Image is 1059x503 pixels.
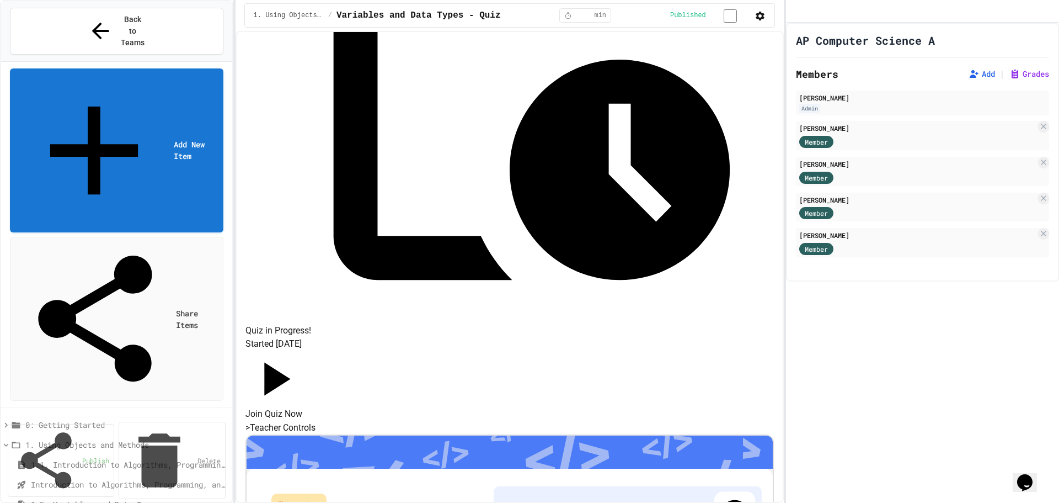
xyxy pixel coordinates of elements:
iframe: chat widget [1013,459,1048,492]
a: Publish [8,424,114,497]
div: [PERSON_NAME] [799,93,1046,103]
button: Grades [1009,68,1049,80]
p: Started [DATE] [245,337,774,351]
span: Member [805,137,828,147]
div: [PERSON_NAME] [799,159,1036,169]
span: 0: Getting Started [25,419,228,431]
button: Add [969,68,995,80]
a: Delete [119,422,225,499]
button: Back to Teams [10,8,223,55]
span: Member [805,208,828,218]
span: Member [805,244,828,254]
div: [PERSON_NAME] [799,230,1036,240]
h5: Quiz in Progress! [245,324,774,337]
span: 1. Using Objects and Methods [254,11,324,20]
a: Add New Item [10,68,223,232]
input: publish toggle [710,9,750,23]
span: Back to Teams [120,14,146,49]
button: Join Quiz Now [245,351,302,421]
span: min [594,11,606,20]
span: Published [670,11,706,20]
h2: Members [796,66,838,82]
div: Content is published and visible to students [670,8,750,22]
span: Member [805,173,828,183]
span: / [328,11,332,20]
div: Admin [799,104,820,113]
span: | [999,67,1005,81]
div: [PERSON_NAME] [799,123,1036,133]
h5: > Teacher Controls [245,421,774,435]
div: [PERSON_NAME] [799,195,1036,205]
h1: AP Computer Science A [796,33,935,48]
a: Share Items [10,237,223,401]
span: Variables and Data Types - Quiz [336,9,501,22]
